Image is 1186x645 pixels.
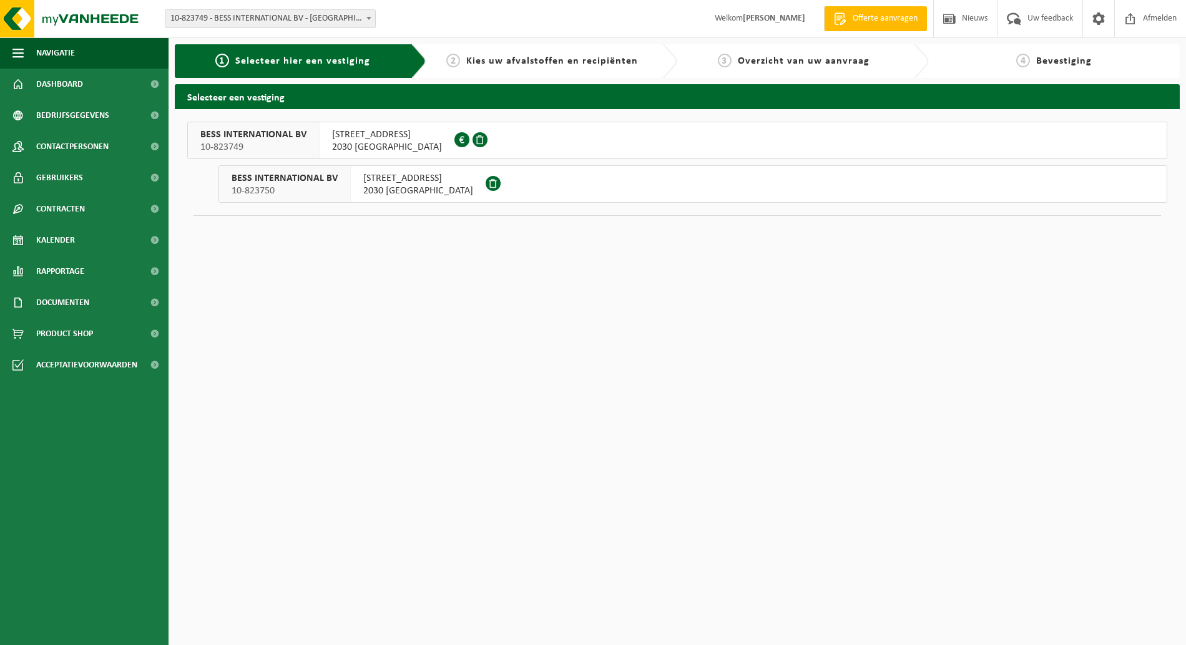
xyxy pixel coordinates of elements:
span: Navigatie [36,37,75,69]
span: BESS INTERNATIONAL BV [232,172,338,185]
span: Overzicht van uw aanvraag [738,56,870,66]
span: Kalender [36,225,75,256]
span: Dashboard [36,69,83,100]
span: BESS INTERNATIONAL BV [200,129,306,141]
span: [STREET_ADDRESS] [363,172,473,185]
span: 2030 [GEOGRAPHIC_DATA] [332,141,442,153]
span: Bevestiging [1036,56,1092,66]
span: 3 [718,54,732,67]
span: Acceptatievoorwaarden [36,349,137,381]
a: Offerte aanvragen [824,6,927,31]
span: Gebruikers [36,162,83,193]
span: 10-823750 [232,185,338,197]
span: 10-823749 [200,141,306,153]
span: 10-823749 - BESS INTERNATIONAL BV - ANTWERPEN [165,9,376,28]
span: Contracten [36,193,85,225]
span: Documenten [36,287,89,318]
span: 2 [446,54,460,67]
span: 10-823749 - BESS INTERNATIONAL BV - ANTWERPEN [165,10,375,27]
span: Selecteer hier een vestiging [235,56,370,66]
span: Offerte aanvragen [850,12,921,25]
span: Product Shop [36,318,93,349]
button: BESS INTERNATIONAL BV 10-823749 [STREET_ADDRESS]2030 [GEOGRAPHIC_DATA] [187,122,1167,159]
button: BESS INTERNATIONAL BV 10-823750 [STREET_ADDRESS]2030 [GEOGRAPHIC_DATA] [218,165,1167,203]
span: Bedrijfsgegevens [36,100,109,131]
span: 4 [1016,54,1030,67]
span: 1 [215,54,229,67]
span: Contactpersonen [36,131,109,162]
strong: [PERSON_NAME] [743,14,805,23]
span: Rapportage [36,256,84,287]
h2: Selecteer een vestiging [175,84,1180,109]
span: Kies uw afvalstoffen en recipiënten [466,56,638,66]
span: [STREET_ADDRESS] [332,129,442,141]
span: 2030 [GEOGRAPHIC_DATA] [363,185,473,197]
